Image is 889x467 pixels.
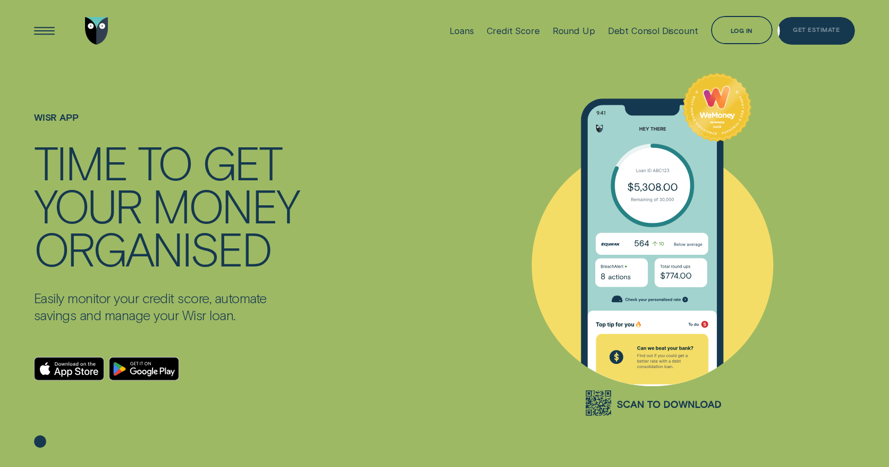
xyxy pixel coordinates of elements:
a: Download on the App Store [34,357,104,381]
div: TIME [34,140,127,184]
img: Wisr [85,17,108,45]
div: ORGANISED [34,227,270,270]
div: Credit Score [487,26,540,36]
div: YOUR [34,184,141,227]
a: Get Estimate [777,17,855,45]
div: GET [202,140,281,184]
div: Debt Consol Discount [608,26,698,36]
p: Easily monitor your credit score, automate savings and manage your Wisr loan. [34,290,301,323]
button: Log in [711,16,773,44]
a: Android App on Google Play [109,357,179,381]
div: TO [138,140,191,184]
div: Round Up [553,26,595,36]
h4: TIME TO GET YOUR MONEY ORGANISED [34,140,301,270]
div: Loans [450,26,473,36]
h1: WISR APP [34,112,301,140]
div: MONEY [152,184,298,227]
button: Open Menu [30,17,58,45]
